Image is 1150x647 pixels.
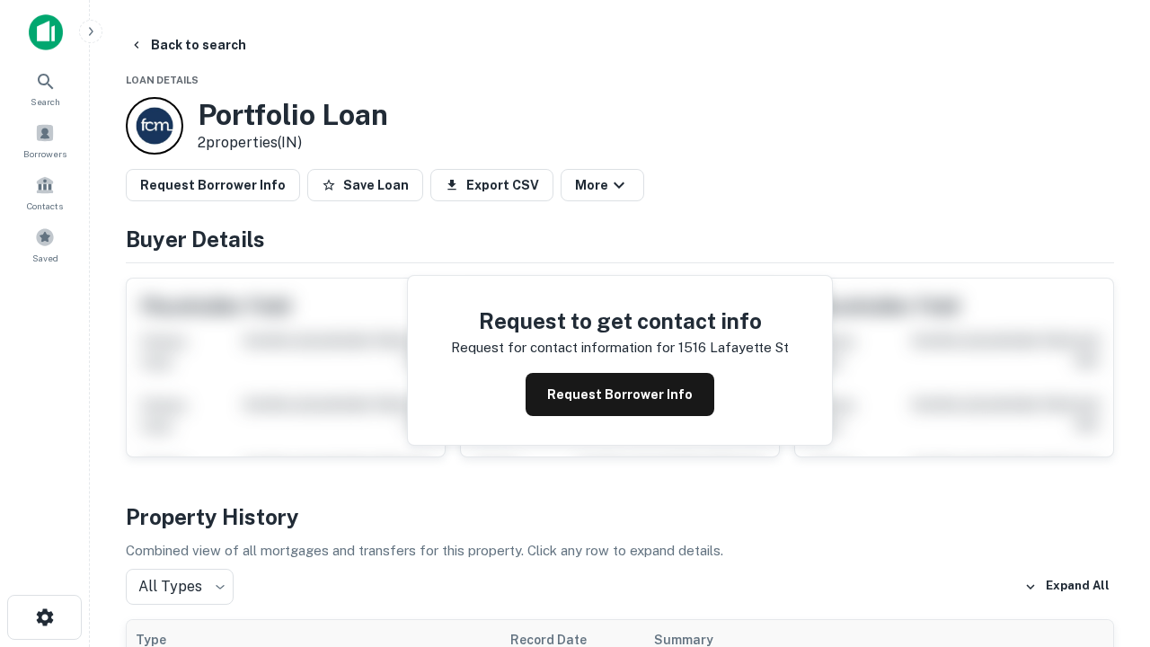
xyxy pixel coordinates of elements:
button: Expand All [1020,573,1114,600]
iframe: Chat Widget [1060,503,1150,589]
a: Search [5,64,84,112]
h3: Portfolio Loan [198,98,388,132]
button: Export CSV [430,169,553,201]
p: 2 properties (IN) [198,132,388,154]
button: Request Borrower Info [126,169,300,201]
span: Saved [32,251,58,265]
button: Request Borrower Info [526,373,714,416]
h4: Request to get contact info [451,305,789,337]
h4: Buyer Details [126,223,1114,255]
span: Contacts [27,199,63,213]
span: Search [31,94,60,109]
button: More [561,169,644,201]
button: Save Loan [307,169,423,201]
a: Contacts [5,168,84,217]
p: 1516 lafayette st [678,337,789,359]
a: Borrowers [5,116,84,164]
button: Back to search [122,29,253,61]
span: Borrowers [23,146,66,161]
p: Combined view of all mortgages and transfers for this property. Click any row to expand details. [126,540,1114,562]
span: Loan Details [126,75,199,85]
h4: Property History [126,501,1114,533]
p: Request for contact information for [451,337,675,359]
a: Saved [5,220,84,269]
div: All Types [126,569,234,605]
img: capitalize-icon.png [29,14,63,50]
